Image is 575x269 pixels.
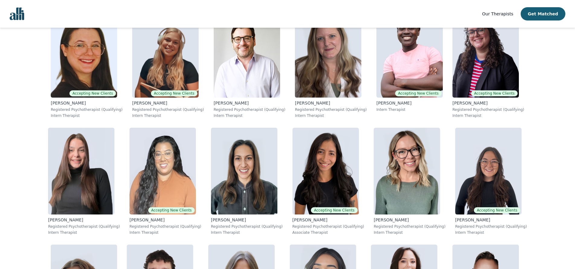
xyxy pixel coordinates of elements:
p: Intern Therapist [374,230,446,235]
p: Intern Therapist [132,113,204,118]
a: Emerald_WeningerAccepting New Clients[PERSON_NAME]Registered Psychotherapist (Qualifying)Intern T... [127,6,209,123]
img: Fiona_Sinclair [374,128,440,214]
img: Christina_Persaud [129,128,196,214]
img: alli logo [10,8,24,20]
p: [PERSON_NAME] [214,100,286,106]
p: Intern Therapist [214,113,286,118]
a: Anthony_KusiAccepting New Clients[PERSON_NAME]Intern Therapist [372,6,448,123]
p: [PERSON_NAME] [376,100,443,106]
a: Kristina_Stephenson[PERSON_NAME]Registered Psychotherapist (Qualifying)Intern Therapist [206,123,288,240]
p: Registered Psychotherapist (Qualifying) [295,107,367,112]
p: [PERSON_NAME] [455,217,527,223]
p: Intern Therapist [129,230,201,235]
p: Associate Therapist [292,230,364,235]
p: [PERSON_NAME] [48,217,120,223]
p: [PERSON_NAME] [452,100,524,106]
img: Emerald_Weninger [132,11,199,98]
p: Registered Psychotherapist (Qualifying) [292,224,364,229]
img: Natalia_Sarmiento [292,128,359,214]
span: Accepting New Clients [471,90,518,96]
p: Intern Therapist [211,230,283,235]
span: Accepting New Clients [151,90,197,96]
p: Registered Psychotherapist (Qualifying) [48,224,120,229]
p: [PERSON_NAME] [211,217,283,223]
button: Get Matched [521,7,565,20]
a: Sarah_WildAccepting New Clients[PERSON_NAME]Registered Psychotherapist (Qualifying)Intern Therapist [46,6,127,123]
img: Kayla_Bishop [295,11,361,98]
a: Anyssa_Sipos[PERSON_NAME]Registered Psychotherapist (Qualifying)Intern Therapist [43,123,125,240]
span: Our Therapists [482,11,513,16]
p: Intern Therapist [452,113,524,118]
p: Registered Psychotherapist (Qualifying) [211,224,283,229]
a: Haile_McbrideAccepting New Clients[PERSON_NAME]Registered Psychotherapist (Qualifying)Intern Ther... [450,123,532,240]
p: Registered Psychotherapist (Qualifying) [374,224,446,229]
p: [PERSON_NAME] [292,217,364,223]
span: Accepting New Clients [69,90,116,96]
p: [PERSON_NAME] [132,100,204,106]
img: Anyssa_Sipos [48,128,114,214]
p: Intern Therapist [48,230,120,235]
p: [PERSON_NAME] [51,100,123,106]
img: Brian_Danson [214,11,280,98]
p: Registered Psychotherapist (Qualifying) [214,107,286,112]
p: Intern Therapist [455,230,527,235]
a: Christina_PersaudAccepting New Clients[PERSON_NAME]Registered Psychotherapist (Qualifying)Intern ... [125,123,206,240]
img: Sarah_Wild [51,11,117,98]
img: Haile_Mcbride [455,128,522,214]
a: Natalia_SarmientoAccepting New Clients[PERSON_NAME]Registered Psychotherapist (Qualifying)Associa... [288,123,369,240]
a: Our Therapists [482,10,513,17]
p: Intern Therapist [295,113,367,118]
span: Accepting New Clients [148,207,195,213]
p: Registered Psychotherapist (Qualifying) [132,107,204,112]
p: [PERSON_NAME] [374,217,446,223]
p: [PERSON_NAME] [129,217,201,223]
p: Registered Psychotherapist (Qualifying) [455,224,527,229]
a: Fiona_Sinclair[PERSON_NAME]Registered Psychotherapist (Qualifying)Intern Therapist [369,123,450,240]
span: Accepting New Clients [474,207,520,213]
a: Cayley_HansonAccepting New Clients[PERSON_NAME]Registered Psychotherapist (Qualifying)Intern Ther... [448,6,529,123]
p: Registered Psychotherapist (Qualifying) [452,107,524,112]
a: Kayla_Bishop[PERSON_NAME]Registered Psychotherapist (Qualifying)Intern Therapist [290,6,372,123]
p: [PERSON_NAME] [295,100,367,106]
img: Anthony_Kusi [376,11,443,98]
span: Accepting New Clients [311,207,357,213]
a: Brian_Danson[PERSON_NAME]Registered Psychotherapist (Qualifying)Intern Therapist [209,6,290,123]
p: Intern Therapist [51,113,123,118]
p: Registered Psychotherapist (Qualifying) [129,224,201,229]
img: Kristina_Stephenson [211,128,277,214]
span: Accepting New Clients [395,90,442,96]
p: Intern Therapist [376,107,443,112]
img: Cayley_Hanson [452,11,519,98]
p: Registered Psychotherapist (Qualifying) [51,107,123,112]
